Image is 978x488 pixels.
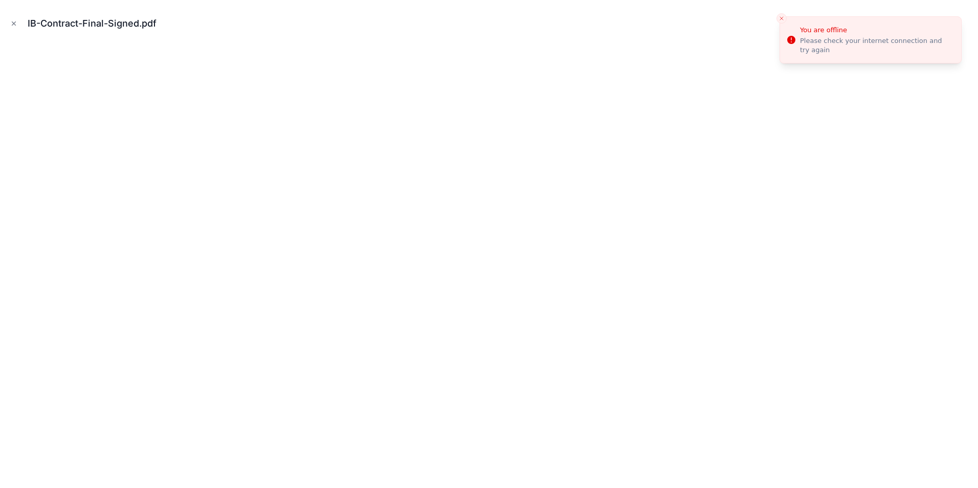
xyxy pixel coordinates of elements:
[8,43,970,480] iframe: pdf-iframe
[800,25,953,35] div: You are offline
[776,13,787,24] button: Close toast
[800,36,953,55] div: Please check your internet connection and try again
[28,16,165,31] div: IB-Contract-Final-Signed.pdf
[8,18,19,29] button: Close modal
